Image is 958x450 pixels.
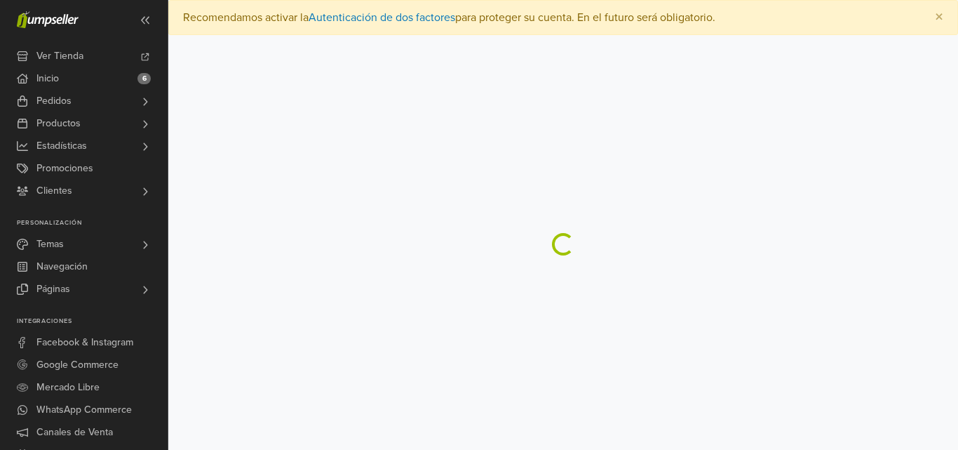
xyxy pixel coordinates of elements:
span: Facebook & Instagram [36,331,133,354]
span: Navegación [36,256,88,278]
span: Páginas [36,278,70,300]
span: Productos [36,112,81,135]
p: Personalización [17,219,168,227]
span: Mercado Libre [36,376,100,399]
span: Temas [36,233,64,256]
span: Estadísticas [36,135,87,157]
button: Close [921,1,957,34]
span: WhatsApp Commerce [36,399,132,421]
a: Autenticación de dos factores [309,11,455,25]
span: Pedidos [36,90,72,112]
span: Clientes [36,180,72,202]
span: × [935,7,943,27]
span: Inicio [36,67,59,90]
p: Integraciones [17,317,168,326]
span: 6 [137,73,151,84]
span: Ver Tienda [36,45,83,67]
span: Promociones [36,157,93,180]
span: Google Commerce [36,354,119,376]
span: Canales de Venta [36,421,113,444]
